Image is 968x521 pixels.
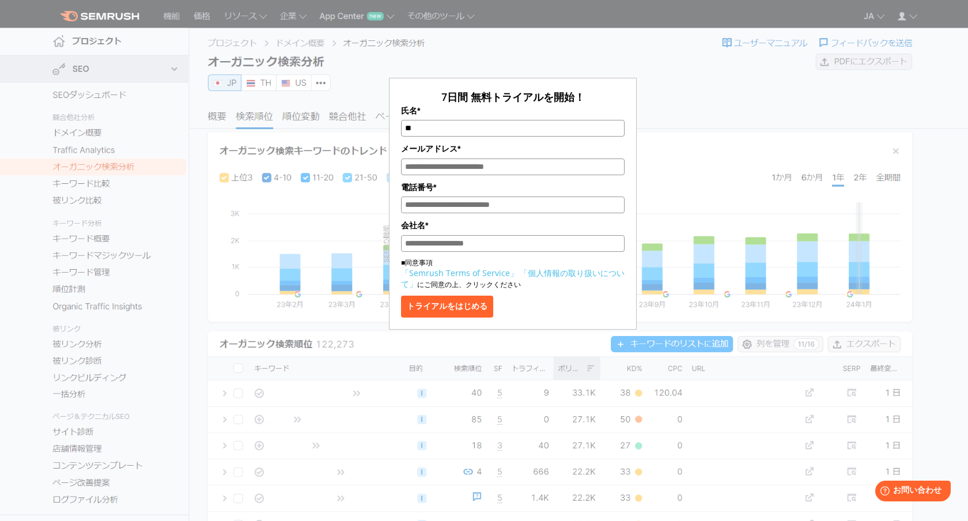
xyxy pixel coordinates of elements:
[401,142,625,155] label: メールアドレス*
[865,476,955,508] iframe: Help widget launcher
[401,267,518,278] a: 「Semrush Terms of Service」
[401,258,625,290] p: ■同意事項 にご同意の上、クリックください
[401,267,625,289] a: 「個人情報の取り扱いについて」
[441,90,585,104] span: 7日間 無料トライアルを開始！
[401,296,493,318] button: トライアルをはじめる
[401,181,625,194] label: 電話番号*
